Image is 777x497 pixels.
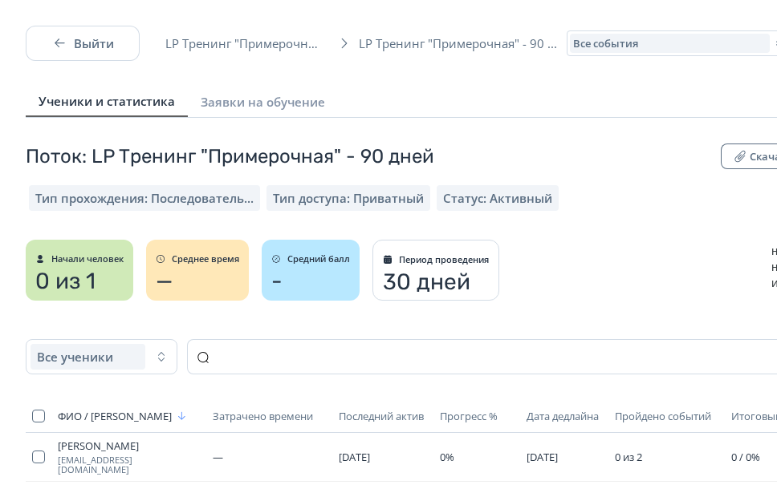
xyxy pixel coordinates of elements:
span: 0% [440,450,454,464]
span: Среднее время [172,254,239,264]
button: Дата дедлайна [527,406,602,426]
a: [PERSON_NAME][EMAIL_ADDRESS][DOMAIN_NAME] [58,439,200,475]
span: Последний актив [339,410,424,422]
span: LP Тренинг "Примерочная" - 90 ... [359,35,567,51]
span: Начали человек [51,254,124,264]
span: ФИО / [PERSON_NAME] [58,410,172,422]
span: [DATE] [339,450,370,464]
button: Выйти [26,26,140,61]
button: Все ученики [26,339,177,374]
span: 0 из 1 [35,269,96,294]
span: Пройдено событий [615,410,711,422]
span: Дата дедлайна [527,410,599,422]
span: — [213,450,223,464]
span: Заявки на обучение [201,94,325,110]
button: Прогресс % [440,406,501,426]
span: [EMAIL_ADDRESS][DOMAIN_NAME] [58,455,200,475]
span: 0 / 0% [731,450,760,464]
button: Пройдено событий [615,406,714,426]
span: Средний балл [287,254,350,264]
span: Все события [573,37,638,50]
span: Все ученики [37,349,113,365]
span: LP Тренинг "Примерочная" [165,35,330,51]
span: Тип прохождения: Последовательный режим [35,190,254,206]
button: Затрачено времени [213,406,316,426]
button: ФИО / [PERSON_NAME] [58,406,191,426]
span: 0 из 2 [615,450,642,464]
span: [PERSON_NAME] [58,439,200,452]
span: Прогресс % [440,410,498,422]
span: Затрачено времени [213,410,313,422]
span: — [156,269,173,294]
span: Поток: LP Тренинг "Примерочная" - 90 дней [26,143,434,169]
span: Период проведения [399,255,489,265]
span: Статус: Активный [443,190,552,206]
span: [DATE] [527,450,558,464]
button: Последний актив [339,406,427,426]
span: 30 дней [383,269,470,295]
span: Тип доступа: Приватный [273,190,424,206]
span: - [271,269,283,294]
span: Ученики и статистика [39,93,175,109]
